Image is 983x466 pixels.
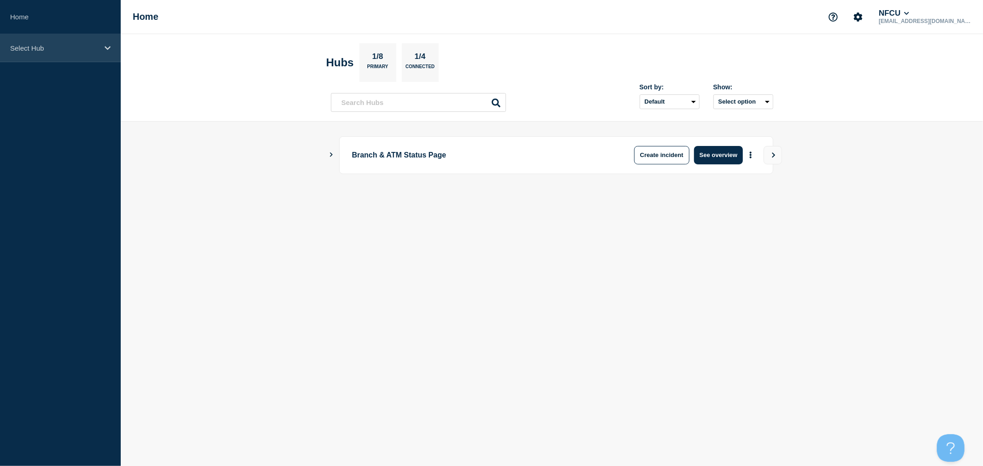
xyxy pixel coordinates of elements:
button: Select option [713,94,773,109]
p: Branch & ATM Status Page [352,146,607,164]
button: Create incident [634,146,689,164]
h2: Hubs [326,56,354,69]
p: Select Hub [10,44,99,52]
p: 1/8 [369,52,387,64]
button: Account settings [848,7,868,27]
input: Search Hubs [331,93,506,112]
button: View [764,146,782,164]
p: [EMAIL_ADDRESS][DOMAIN_NAME] [877,18,973,24]
button: See overview [694,146,743,164]
button: NFCU [877,9,911,18]
div: Show: [713,83,773,91]
button: Show Connected Hubs [329,151,334,158]
select: Sort by [640,94,700,109]
p: Primary [367,64,388,74]
button: Support [824,7,843,27]
iframe: Help Scout Beacon - Open [937,434,965,462]
button: More actions [745,146,757,163]
div: Sort by: [640,83,700,91]
p: Connected [406,64,435,74]
p: 1/4 [411,52,429,64]
h1: Home [133,12,159,22]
